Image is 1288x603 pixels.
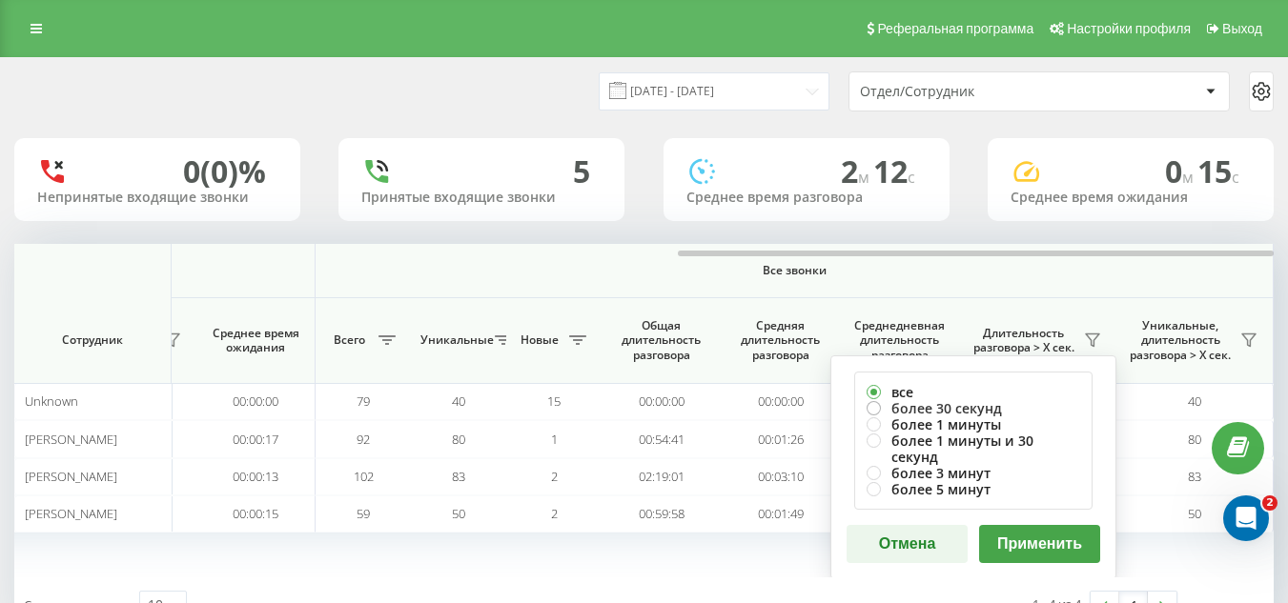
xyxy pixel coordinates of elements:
span: 1 [551,431,558,448]
div: Непринятые входящие звонки [37,190,277,206]
iframe: Intercom live chat [1223,495,1269,541]
div: 5 [573,153,590,190]
td: 02:19:01 [602,458,721,495]
span: 59 [357,505,370,522]
td: 00:00:15 [196,495,316,533]
td: 00:01:49 [721,495,840,533]
td: 00:54:41 [602,420,721,457]
span: [PERSON_NAME] [25,431,117,448]
span: м [1182,167,1197,188]
span: 2 [551,505,558,522]
span: м [858,167,873,188]
span: 92 [357,431,370,448]
label: более 30 секунд [867,400,1080,416]
label: более 1 минуты и 30 секунд [867,432,1080,465]
td: 00:00:00 [196,383,316,420]
td: 00:01:26 [721,420,840,457]
span: Выход [1222,21,1262,36]
span: Сотрудник [31,332,154,348]
span: 40 [452,392,465,410]
span: 80 [1188,431,1201,448]
span: Реферальная программа [877,21,1033,36]
label: более 5 минут [867,481,1080,497]
span: 15 [547,392,561,410]
td: 00:00:00 [721,383,840,420]
div: Принятые входящие звонки [361,190,602,206]
div: Среднее время разговора [686,190,927,206]
span: c [1232,167,1239,188]
span: Unknown [25,392,78,410]
span: Общая длительность разговора [616,318,706,363]
span: 0 [1165,151,1197,191]
td: 00:00:00 [602,383,721,420]
span: Среднедневная длительность разговора [854,318,945,363]
span: 2 [551,468,558,485]
span: 50 [452,505,465,522]
button: Применить [979,525,1100,563]
span: [PERSON_NAME] [25,505,117,522]
span: Уникальные, длительность разговора > Х сек. [1126,318,1235,363]
td: 00:03:10 [721,458,840,495]
span: 2 [1262,495,1278,511]
label: более 3 минут [867,465,1080,481]
span: 15 [1197,151,1239,191]
span: Всего [325,332,373,348]
span: 102 [354,468,374,485]
span: Новые [516,332,563,348]
span: Настройки профиля [1067,21,1191,36]
span: [PERSON_NAME] [25,468,117,485]
span: 83 [452,468,465,485]
span: 12 [873,151,915,191]
span: 80 [452,431,465,448]
span: 79 [357,392,370,410]
td: 00:00:13 [196,458,316,495]
span: Все звонки [372,263,1216,278]
span: 83 [1188,468,1201,485]
span: Среднее время ожидания [211,326,300,355]
div: 0 (0)% [183,153,266,190]
span: Средняя длительность разговора [735,318,826,363]
td: 00:00:17 [196,420,316,457]
div: Отдел/Сотрудник [860,84,1088,100]
td: 00:59:58 [602,495,721,533]
button: Отмена [847,525,968,563]
span: 40 [1188,392,1201,410]
span: 50 [1188,505,1201,522]
label: более 1 минуты [867,416,1080,432]
span: Уникальные [420,332,489,348]
div: Среднее время ожидания [1011,190,1251,206]
span: 2 [841,151,873,191]
label: все [867,384,1080,400]
span: Длительность разговора > Х сек. [969,326,1078,355]
span: c [908,167,915,188]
